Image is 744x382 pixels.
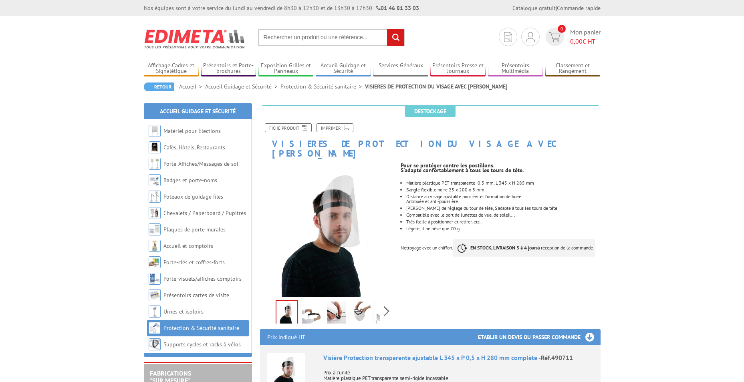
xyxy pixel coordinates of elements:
a: Protection & Sécurité sanitaire [280,83,365,90]
strong: EN STOCK, LIVRAISON 3 à 4 jours [470,245,538,251]
img: Cafés, Hôtels, Restaurants [149,141,161,153]
a: Classement et Rangement [545,62,601,75]
a: Protection & Sécurité sanitaire [163,324,239,332]
div: Nettoyage avec un chiffon. [401,158,606,265]
a: Plaques de porte murales [163,226,226,233]
span: Mon panier [570,28,601,46]
a: Supports cycles et racks à vélos [163,341,241,348]
span: 0 [558,25,566,33]
img: Accueil et comptoirs [149,240,161,252]
a: Affichage Cadres et Signalétique [144,62,199,75]
input: rechercher [387,29,404,46]
img: visieres_de_protection_490711_04.jpg [352,302,371,326]
div: Nos équipes sont à votre service du lundi au vendredi de 8h30 à 12h30 et de 13h30 à 17h30 [144,4,419,12]
a: Retour [144,82,174,91]
p: Distance au visage ajustable pour éviter formation de buée. [406,194,600,199]
img: Urnes et isoloirs [149,306,161,318]
a: Accueil et comptoirs [163,242,213,249]
p: Légere, il ne pèse que 70 g [406,226,600,231]
img: Chevalets / Paperboard / Pupitres [149,207,161,219]
a: Présentoirs cartes de visite [163,292,229,299]
span: Next [383,305,391,318]
span: Réf.490711 [541,354,573,362]
a: Accueil [179,83,205,90]
a: Présentoirs et Porte-brochures [201,62,256,75]
p: Sangle flexible noire 25 x 200 x 3 mm [406,187,600,192]
p: Prix indiqué HT [267,329,305,345]
li: Compatible avec le port de lunettes de vue, de soleil... [406,213,600,217]
span: 0,00 [570,37,583,45]
img: Porte-Affiches/Messages de sol [149,158,161,170]
span: Destockage [405,106,456,117]
a: Présentoirs Multimédia [488,62,543,75]
img: devis rapide [549,32,561,42]
img: Porte-clés et coffres-forts [149,256,161,268]
a: Services Généraux [373,62,428,75]
li: VISIERES DE PROTECTION DU VISAGE AVEC [PERSON_NAME] [365,82,508,90]
a: Commande rapide [557,4,601,12]
img: Edimeta [144,24,246,54]
img: Protection & Sécurité sanitaire [149,322,161,334]
a: Porte-visuels/affiches comptoirs [163,275,242,282]
strong: 01 46 81 33 03 [376,4,419,12]
img: visieres_de_protection_490711_03.jpg [302,302,321,326]
input: Rechercher un produit ou une référence... [258,29,405,46]
img: Supports cycles et racks à vélos [149,338,161,350]
a: Cafés, Hôtels, Restaurants [163,144,225,151]
p: Matière plastique PET transparente 0.5 mm, L 345 x H 285 mm [406,181,600,185]
img: Présentoirs cartes de visite [149,289,161,301]
a: Accueil Guidage et Sécurité [160,108,236,115]
img: Plaques de porte murales [149,223,161,235]
a: Fiche produit [265,123,312,132]
li: Très facile à positionner et retirer, etc.. [406,219,600,224]
span: € HT [570,37,601,46]
img: Poteaux de guidage files [149,191,161,203]
a: Poteaux de guidage files [163,193,223,200]
a: Porte-clés et coffres-forts [163,259,225,266]
p: Antibuée et anti-poussière. [406,199,600,204]
a: Catalogue gratuit [512,4,556,12]
a: Matériel pour Élections [163,127,221,135]
p: [PERSON_NAME] de réglage du tour de tête, S’adapte à tous les tours de tête [406,206,600,211]
div: | [512,4,601,12]
img: visieres_de_protection_490711_07.jpg [327,302,346,326]
p: Pour se protéger contre les postillons. [401,163,600,168]
img: devis rapide [504,32,512,42]
a: Accueil Guidage et Sécurité [205,83,280,90]
a: Accueil Guidage et Sécurité [316,62,371,75]
a: Porte-Affiches/Messages de sol [163,160,238,167]
h3: Etablir un devis ou passer commande [478,329,601,345]
img: devis rapide [526,32,535,42]
img: visieres_de_protection_490711.jpg [276,301,297,326]
img: Badges et porte-noms [149,174,161,186]
p: à réception de la commande [453,239,595,257]
p: S'adapte confortablement à tous les tours de tête. [401,168,600,173]
img: visieres_de_protection_490711_05.jpg [377,302,396,326]
div: Visière Protection transparente ajustable L 345 x P 0,5 x H 280 mm complète - [323,353,593,362]
a: Badges et porte-noms [163,177,217,184]
a: Présentoirs Presse et Journaux [430,62,486,75]
a: Exposition Grilles et Panneaux [258,62,314,75]
img: visieres_de_protection_490711.jpg [260,162,395,297]
a: Imprimer [317,123,353,132]
img: Matériel pour Élections [149,125,161,137]
a: devis rapide 0 Mon panier 0,00€ HT [544,28,601,46]
a: Urnes et isoloirs [163,308,204,315]
a: Chevalets / Paperboard / Pupitres [163,209,246,217]
img: Porte-visuels/affiches comptoirs [149,273,161,285]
